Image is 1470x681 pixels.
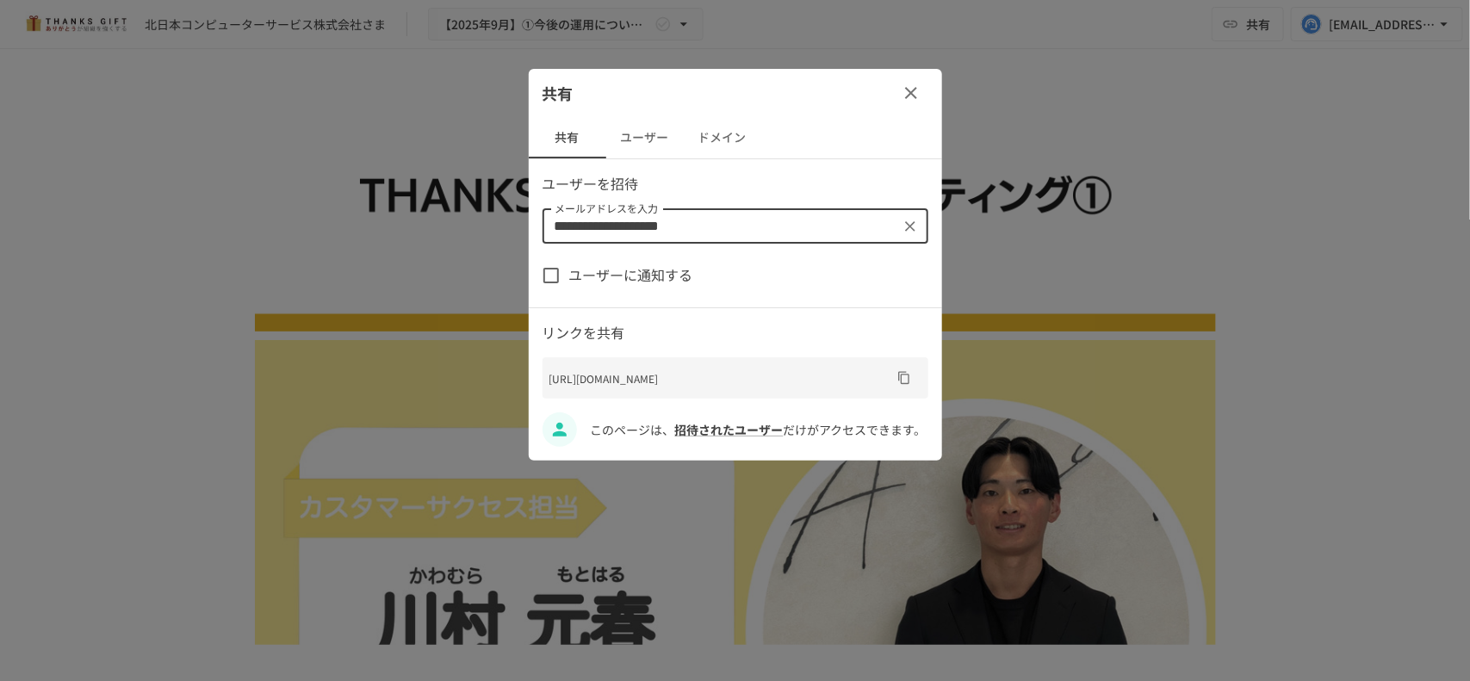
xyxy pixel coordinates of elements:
[549,370,890,387] p: [URL][DOMAIN_NAME]
[684,117,761,158] button: ドメイン
[569,264,693,287] span: ユーザーに通知する
[529,117,606,158] button: 共有
[675,421,784,438] a: 招待されたユーザー
[543,173,928,195] p: ユーザーを招待
[898,214,922,238] button: クリア
[543,322,928,344] p: リンクを共有
[591,420,928,439] p: このページは、 だけがアクセスできます。
[606,117,684,158] button: ユーザー
[555,201,658,216] label: メールアドレスを入力
[529,69,942,117] div: 共有
[890,364,918,392] button: URLをコピー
